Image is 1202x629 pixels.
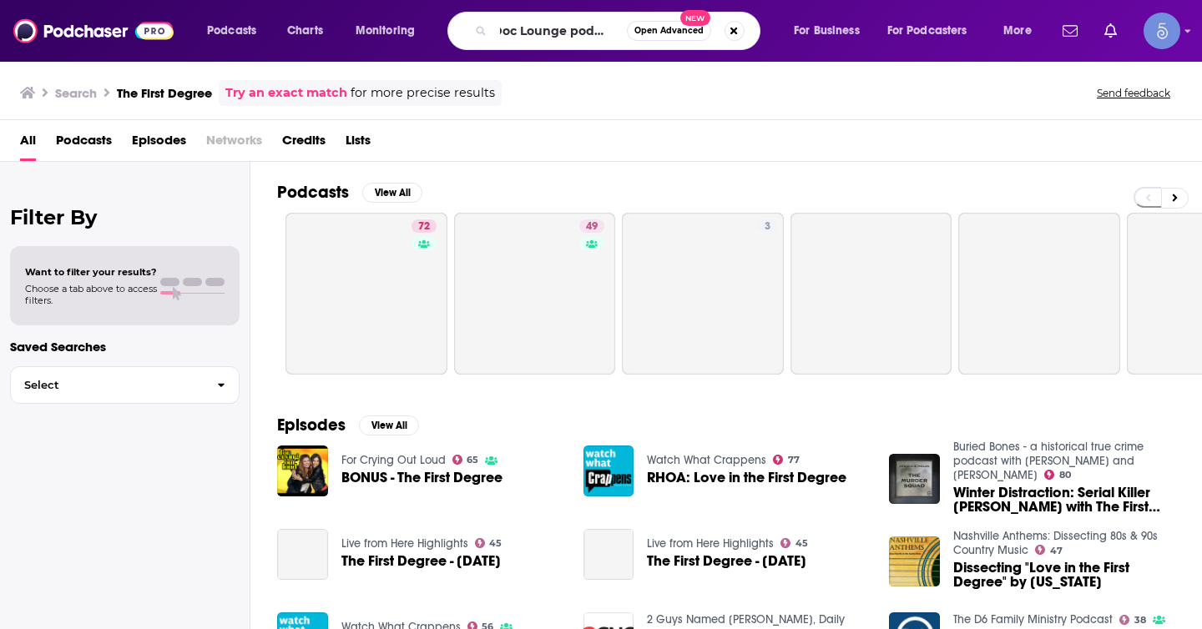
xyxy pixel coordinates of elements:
a: All [20,127,36,161]
span: Want to filter your results? [25,266,157,278]
a: 72 [285,213,447,375]
a: The First Degree - October 13, 2018 [341,554,501,568]
h2: Episodes [277,415,346,435]
span: 45 [795,540,808,547]
span: Dissecting "Love in the First Degree" by [US_STATE] [953,561,1175,589]
input: Search podcasts, credits, & more... [493,18,627,44]
a: RHOA: Love in the First Degree [647,470,846,485]
button: Send feedback [1092,86,1175,100]
img: User Profile [1144,13,1180,49]
a: Show notifications dropdown [1056,17,1084,45]
span: For Podcasters [887,19,967,43]
button: open menu [782,18,881,44]
span: 72 [418,219,430,235]
span: Charts [287,19,323,43]
a: 49 [454,213,616,375]
a: Nashville Anthems: Dissecting 80s & 90s Country Music [953,529,1158,557]
a: 65 [452,455,479,465]
button: open menu [344,18,437,44]
span: Networks [206,127,262,161]
a: Watch What Crappens [647,453,766,467]
span: 77 [788,456,800,464]
div: Search podcasts, credits, & more... [463,12,776,50]
a: 49 [579,219,604,233]
a: 45 [475,538,503,548]
a: Charts [276,18,333,44]
button: Select [10,366,240,404]
button: open menu [195,18,278,44]
a: Podcasts [56,127,112,161]
a: Dissecting "Love in the First Degree" by Alabama [953,561,1175,589]
a: RHOA: Love in the First Degree [583,445,634,496]
a: For Crying Out Loud [341,453,446,467]
a: The First Degree - October 13, 2018 [277,529,328,580]
a: The First Degree - March 30, 2019 [647,554,806,568]
span: Open Advanced [634,27,704,35]
span: 47 [1050,547,1063,555]
a: The D6 Family Ministry Podcast [953,612,1113,626]
span: New [680,10,710,26]
h2: Podcasts [277,182,349,203]
a: 38 [1119,615,1146,625]
span: The First Degree - [DATE] [647,554,806,568]
span: Select [11,380,204,390]
p: Saved Searches [10,339,240,355]
button: Open AdvancedNew [627,21,711,41]
a: Live from Here Highlights [341,536,468,551]
span: Winter Distraction: Serial Killer [PERSON_NAME] with The First Degree [953,486,1175,514]
span: Logged in as Spiral5-G1 [1144,13,1180,49]
a: 3 [758,219,777,233]
button: Show profile menu [1144,13,1180,49]
a: 3 [622,213,784,375]
span: For Business [794,19,860,43]
a: PodcastsView All [277,182,422,203]
a: Winter Distraction: Serial Killer Joel Rifkin with The First Degree [953,486,1175,514]
span: 38 [1134,616,1146,624]
a: 47 [1035,545,1063,555]
span: 3 [765,219,770,235]
span: Podcasts [207,19,256,43]
span: More [1003,19,1032,43]
h2: Filter By [10,205,240,229]
a: Lists [346,127,371,161]
a: BONUS - The First Degree [341,470,503,485]
img: BONUS - The First Degree [277,445,328,496]
span: for more precise results [351,83,495,103]
a: The First Degree - March 30, 2019 [583,529,634,580]
a: Credits [282,127,326,161]
h3: Search [55,85,97,101]
span: 49 [586,219,598,235]
a: 77 [773,455,800,465]
a: Show notifications dropdown [1098,17,1124,45]
a: Live from Here Highlights [647,536,774,551]
a: Buried Bones - a historical true crime podcast with Kate Winkler Dawson and Paul Holes [953,440,1144,482]
button: View All [359,415,419,435]
img: Dissecting "Love in the First Degree" by Alabama [889,536,940,587]
h3: The First Degree [117,85,212,101]
img: Winter Distraction: Serial Killer Joel Rifkin with The First Degree [889,454,940,505]
a: EpisodesView All [277,415,419,435]
a: Episodes [132,127,186,161]
button: View All [362,183,422,203]
span: Choose a tab above to access filters. [25,283,157,306]
span: 65 [467,456,478,464]
button: open menu [992,18,1053,44]
a: Try an exact match [225,83,347,103]
a: 80 [1044,470,1071,480]
a: 72 [412,219,437,233]
img: Podchaser - Follow, Share and Rate Podcasts [13,15,174,47]
span: 80 [1059,471,1071,479]
button: open menu [876,18,992,44]
span: Monitoring [356,19,415,43]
